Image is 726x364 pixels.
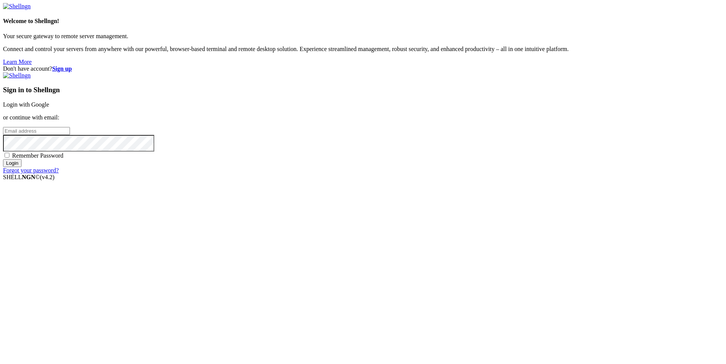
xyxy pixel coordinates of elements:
p: or continue with email: [3,114,723,121]
a: Sign up [52,65,72,72]
p: Your secure gateway to remote server management. [3,33,723,40]
span: Remember Password [12,152,64,159]
input: Remember Password [5,153,9,158]
a: Login with Google [3,101,49,108]
h4: Welcome to Shellngn! [3,18,723,25]
input: Login [3,159,22,167]
img: Shellngn [3,3,31,10]
h3: Sign in to Shellngn [3,86,723,94]
b: NGN [22,174,36,180]
div: Don't have account? [3,65,723,72]
span: SHELL © [3,174,54,180]
p: Connect and control your servers from anywhere with our powerful, browser-based terminal and remo... [3,46,723,53]
a: Learn More [3,59,32,65]
span: 4.2.0 [40,174,55,180]
a: Forgot your password? [3,167,59,173]
input: Email address [3,127,70,135]
img: Shellngn [3,72,31,79]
